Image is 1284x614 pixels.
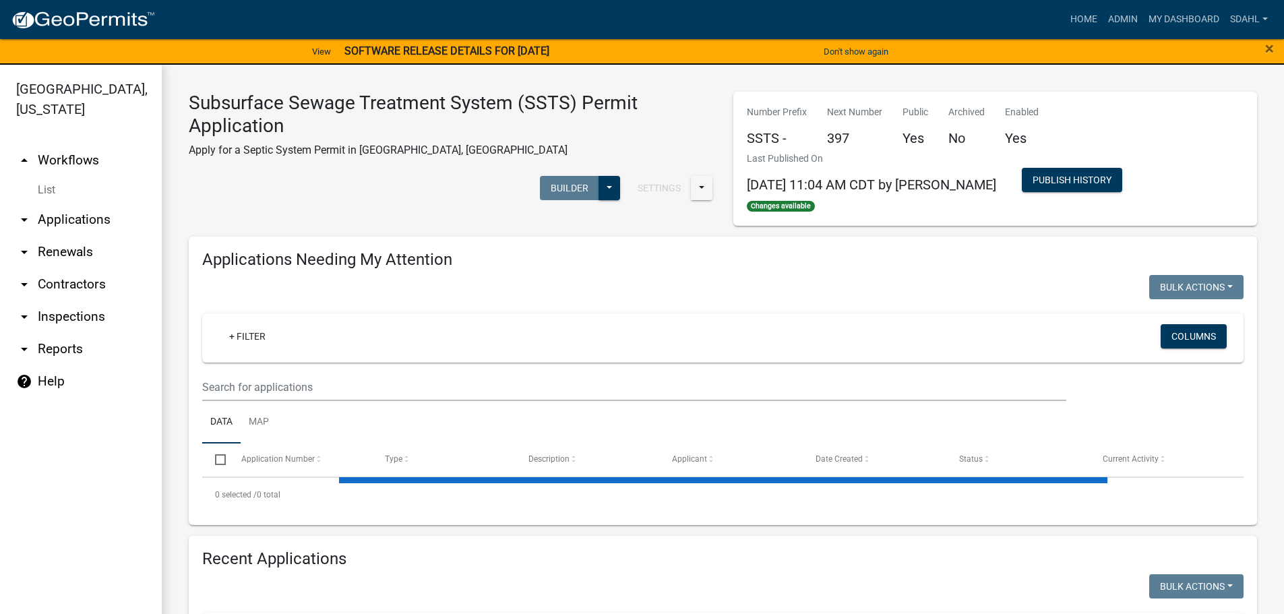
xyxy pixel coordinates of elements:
[948,105,985,119] p: Archived
[1022,175,1122,186] wm-modal-confirm: Workflow Publish History
[672,454,707,464] span: Applicant
[1005,130,1039,146] h5: Yes
[202,401,241,444] a: Data
[16,373,32,390] i: help
[1022,168,1122,192] button: Publish History
[241,401,277,444] a: Map
[818,40,894,63] button: Don't show again
[827,105,882,119] p: Next Number
[16,212,32,228] i: arrow_drop_down
[627,176,692,200] button: Settings
[1005,105,1039,119] p: Enabled
[747,152,996,166] p: Last Published On
[1265,40,1274,57] button: Close
[189,92,713,137] h3: Subsurface Sewage Treatment System (SSTS) Permit Application
[307,40,336,63] a: View
[1103,7,1143,32] a: Admin
[202,373,1066,401] input: Search for applications
[202,250,1244,270] h4: Applications Needing My Attention
[344,44,549,57] strong: SOFTWARE RELEASE DETAILS FOR [DATE]
[827,130,882,146] h5: 397
[747,177,996,193] span: [DATE] 11:04 AM CDT by [PERSON_NAME]
[1065,7,1103,32] a: Home
[803,443,946,476] datatable-header-cell: Date Created
[659,443,803,476] datatable-header-cell: Applicant
[1161,324,1227,348] button: Columns
[371,443,515,476] datatable-header-cell: Type
[16,341,32,357] i: arrow_drop_down
[1149,574,1244,598] button: Bulk Actions
[747,201,816,212] span: Changes available
[959,454,983,464] span: Status
[747,130,807,146] h5: SSTS -
[241,454,315,464] span: Application Number
[540,176,599,200] button: Builder
[1103,454,1159,464] span: Current Activity
[528,454,570,464] span: Description
[946,443,1090,476] datatable-header-cell: Status
[516,443,659,476] datatable-header-cell: Description
[747,105,807,119] p: Number Prefix
[903,130,928,146] h5: Yes
[202,478,1244,512] div: 0 total
[385,454,402,464] span: Type
[16,276,32,293] i: arrow_drop_down
[202,549,1244,569] h4: Recent Applications
[1143,7,1225,32] a: My Dashboard
[189,142,713,158] p: Apply for a Septic System Permit in [GEOGRAPHIC_DATA], [GEOGRAPHIC_DATA]
[16,244,32,260] i: arrow_drop_down
[816,454,863,464] span: Date Created
[1149,275,1244,299] button: Bulk Actions
[1225,7,1273,32] a: sdahl
[202,443,228,476] datatable-header-cell: Select
[903,105,928,119] p: Public
[218,324,276,348] a: + Filter
[16,152,32,168] i: arrow_drop_up
[16,309,32,325] i: arrow_drop_down
[215,490,257,499] span: 0 selected /
[228,443,371,476] datatable-header-cell: Application Number
[1090,443,1233,476] datatable-header-cell: Current Activity
[1265,39,1274,58] span: ×
[948,130,985,146] h5: No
